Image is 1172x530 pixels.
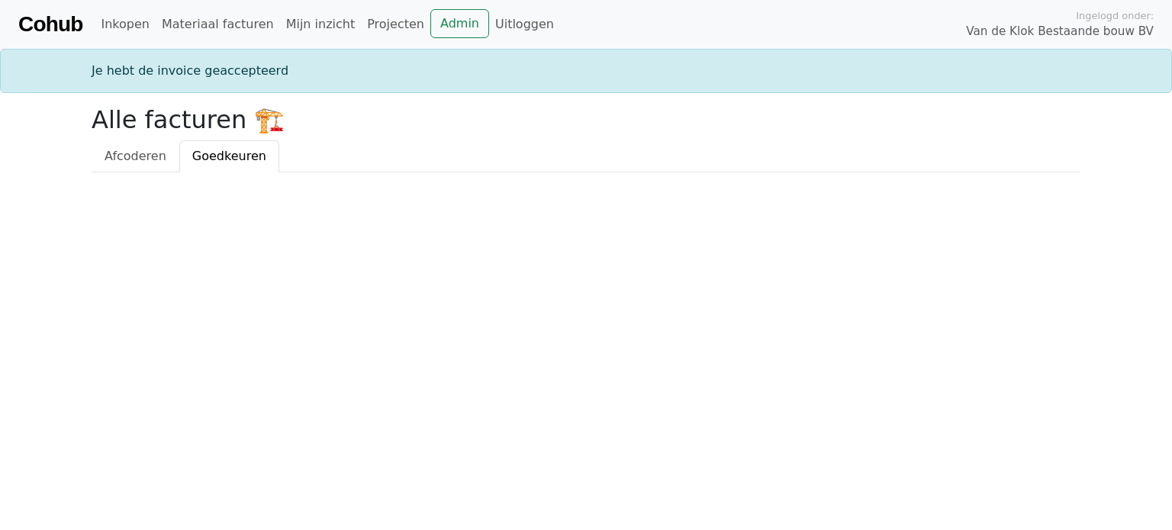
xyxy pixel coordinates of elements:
span: Van de Klok Bestaande bouw BV [966,23,1154,40]
a: Inkopen [95,9,155,40]
h2: Alle facturen 🏗️ [92,105,1080,134]
a: Admin [430,9,489,38]
span: Afcoderen [105,149,166,163]
span: Goedkeuren [192,149,266,163]
a: Projecten [361,9,430,40]
a: Goedkeuren [179,140,279,172]
a: Cohub [18,6,82,43]
div: Je hebt de invoice geaccepteerd [82,62,1090,80]
span: Ingelogd onder: [1076,8,1154,23]
a: Uitloggen [489,9,560,40]
a: Mijn inzicht [280,9,362,40]
a: Materiaal facturen [156,9,280,40]
a: Afcoderen [92,140,179,172]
